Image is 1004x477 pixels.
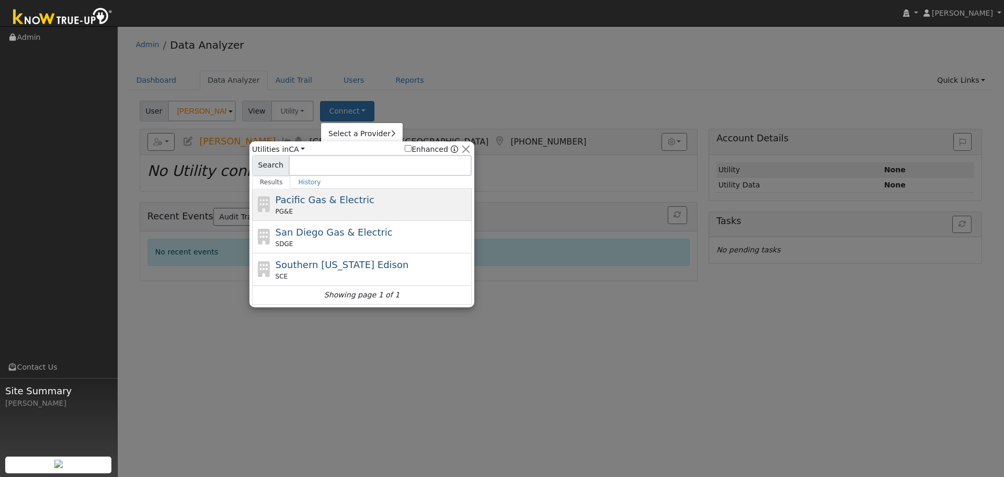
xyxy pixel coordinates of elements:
span: Pacific Gas & Electric [276,194,374,205]
span: Utilities in [252,144,305,155]
img: Know True-Up [8,6,118,29]
span: [PERSON_NAME] [932,9,993,17]
span: SCE [276,272,288,281]
a: Results [252,176,291,188]
span: Search [252,155,289,176]
span: Site Summary [5,384,112,398]
label: Enhanced [405,144,448,155]
span: PG&E [276,207,293,216]
input: Enhanced [405,145,412,152]
a: History [290,176,328,188]
a: Enhanced Providers [451,145,458,153]
span: Southern [US_STATE] Edison [276,259,409,270]
i: Showing page 1 of 1 [324,290,400,301]
img: retrieve [54,460,63,468]
span: San Diego Gas & Electric [276,227,393,238]
a: CA [289,145,305,153]
a: Select a Provider [321,127,403,141]
span: SDGE [276,239,293,249]
span: Show enhanced providers [405,144,458,155]
div: [PERSON_NAME] [5,398,112,409]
